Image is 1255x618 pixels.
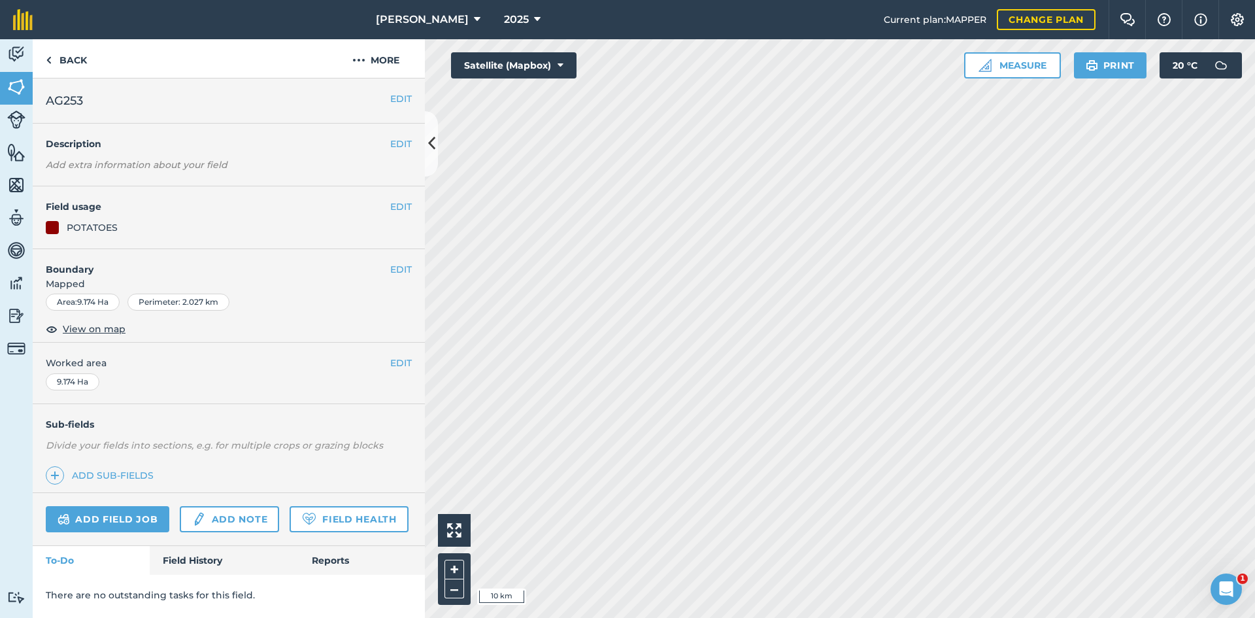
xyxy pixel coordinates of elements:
[997,9,1096,30] a: Change plan
[7,273,25,293] img: svg+xml;base64,PD94bWwgdmVyc2lvbj0iMS4wIiBlbmNvZGluZz0idXRmLTgiPz4KPCEtLSBHZW5lcmF0b3I6IEFkb2JlIE...
[7,77,25,97] img: svg+xml;base64,PHN2ZyB4bWxucz0iaHR0cDovL3d3dy53My5vcmcvMjAwMC9zdmciIHdpZHRoPSI1NiIgaGVpZ2h0PSI2MC...
[180,506,279,532] a: Add note
[46,588,412,602] p: There are no outstanding tasks for this field.
[1156,13,1172,26] img: A question mark icon
[7,111,25,129] img: svg+xml;base64,PD94bWwgdmVyc2lvbj0iMS4wIiBlbmNvZGluZz0idXRmLTgiPz4KPCEtLSBHZW5lcmF0b3I6IEFkb2JlIE...
[7,143,25,162] img: svg+xml;base64,PHN2ZyB4bWxucz0iaHR0cDovL3d3dy53My5vcmcvMjAwMC9zdmciIHdpZHRoPSI1NiIgaGVpZ2h0PSI2MC...
[1194,12,1207,27] img: svg+xml;base64,PHN2ZyB4bWxucz0iaHR0cDovL3d3dy53My5vcmcvMjAwMC9zdmciIHdpZHRoPSIxNyIgaGVpZ2h0PSIxNy...
[46,321,58,337] img: svg+xml;base64,PHN2ZyB4bWxucz0iaHR0cDovL3d3dy53My5vcmcvMjAwMC9zdmciIHdpZHRoPSIxOCIgaGVpZ2h0PSIyNC...
[1120,13,1135,26] img: Two speech bubbles overlapping with the left bubble in the forefront
[390,199,412,214] button: EDIT
[352,52,365,68] img: svg+xml;base64,PHN2ZyB4bWxucz0iaHR0cDovL3d3dy53My5vcmcvMjAwMC9zdmciIHdpZHRoPSIyMCIgaGVpZ2h0PSIyNC...
[58,511,70,527] img: svg+xml;base64,PD94bWwgdmVyc2lvbj0iMS4wIiBlbmNvZGluZz0idXRmLTgiPz4KPCEtLSBHZW5lcmF0b3I6IEFkb2JlIE...
[46,137,412,151] h4: Description
[13,9,33,30] img: fieldmargin Logo
[7,44,25,64] img: svg+xml;base64,PD94bWwgdmVyc2lvbj0iMS4wIiBlbmNvZGluZz0idXRmLTgiPz4KPCEtLSBHZW5lcmF0b3I6IEFkb2JlIE...
[46,439,383,451] em: Divide your fields into sections, e.g. for multiple crops or grazing blocks
[451,52,577,78] button: Satellite (Mapbox)
[46,466,159,485] a: Add sub-fields
[1237,574,1248,584] span: 1
[376,12,469,27] span: [PERSON_NAME]
[33,546,150,575] a: To-Do
[46,52,52,68] img: svg+xml;base64,PHN2ZyB4bWxucz0iaHR0cDovL3d3dy53My5vcmcvMjAwMC9zdmciIHdpZHRoPSI5IiBoZWlnaHQ9IjI0Ii...
[46,506,169,532] a: Add field job
[1160,52,1242,78] button: 20 °C
[33,277,425,291] span: Mapped
[7,591,25,604] img: svg+xml;base64,PD94bWwgdmVyc2lvbj0iMS4wIiBlbmNvZGluZz0idXRmLTgiPz4KPCEtLSBHZW5lcmF0b3I6IEFkb2JlIE...
[1208,52,1234,78] img: svg+xml;base64,PD94bWwgdmVyc2lvbj0iMS4wIiBlbmNvZGluZz0idXRmLTgiPz4KPCEtLSBHZW5lcmF0b3I6IEFkb2JlIE...
[390,262,412,277] button: EDIT
[1074,52,1147,78] button: Print
[33,417,425,432] h4: Sub-fields
[63,322,125,336] span: View on map
[50,468,59,483] img: svg+xml;base64,PHN2ZyB4bWxucz0iaHR0cDovL3d3dy53My5vcmcvMjAwMC9zdmciIHdpZHRoPSIxNCIgaGVpZ2h0PSIyNC...
[884,12,986,27] span: Current plan : MAPPER
[327,39,425,78] button: More
[46,321,125,337] button: View on map
[127,294,229,311] div: Perimeter : 2.027 km
[290,506,408,532] a: Field Health
[67,220,118,235] div: POTATOES
[46,159,227,171] em: Add extra information about your field
[444,579,464,598] button: –
[390,92,412,106] button: EDIT
[7,339,25,358] img: svg+xml;base64,PD94bWwgdmVyc2lvbj0iMS4wIiBlbmNvZGluZz0idXRmLTgiPz4KPCEtLSBHZW5lcmF0b3I6IEFkb2JlIE...
[7,306,25,326] img: svg+xml;base64,PD94bWwgdmVyc2lvbj0iMS4wIiBlbmNvZGluZz0idXRmLTgiPz4KPCEtLSBHZW5lcmF0b3I6IEFkb2JlIE...
[46,356,412,370] span: Worked area
[46,92,83,110] span: AG253
[33,249,390,277] h4: Boundary
[46,373,99,390] div: 9.174 Ha
[192,511,206,527] img: svg+xml;base64,PD94bWwgdmVyc2lvbj0iMS4wIiBlbmNvZGluZz0idXRmLTgiPz4KPCEtLSBHZW5lcmF0b3I6IEFkb2JlIE...
[504,12,529,27] span: 2025
[7,175,25,195] img: svg+xml;base64,PHN2ZyB4bWxucz0iaHR0cDovL3d3dy53My5vcmcvMjAwMC9zdmciIHdpZHRoPSI1NiIgaGVpZ2h0PSI2MC...
[46,294,120,311] div: Area : 9.174 Ha
[1211,574,1242,605] iframe: Intercom live chat
[46,199,390,214] h4: Field usage
[33,39,100,78] a: Back
[447,523,461,538] img: Four arrows, one pointing top left, one top right, one bottom right and the last bottom left
[390,137,412,151] button: EDIT
[390,356,412,370] button: EDIT
[979,59,992,72] img: Ruler icon
[7,241,25,260] img: svg+xml;base64,PD94bWwgdmVyc2lvbj0iMS4wIiBlbmNvZGluZz0idXRmLTgiPz4KPCEtLSBHZW5lcmF0b3I6IEFkb2JlIE...
[7,208,25,228] img: svg+xml;base64,PD94bWwgdmVyc2lvbj0iMS4wIiBlbmNvZGluZz0idXRmLTgiPz4KPCEtLSBHZW5lcmF0b3I6IEFkb2JlIE...
[964,52,1061,78] button: Measure
[1230,13,1245,26] img: A cog icon
[299,546,425,575] a: Reports
[444,560,464,579] button: +
[150,546,298,575] a: Field History
[1086,58,1098,73] img: svg+xml;base64,PHN2ZyB4bWxucz0iaHR0cDovL3d3dy53My5vcmcvMjAwMC9zdmciIHdpZHRoPSIxOSIgaGVpZ2h0PSIyNC...
[1173,52,1197,78] span: 20 ° C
